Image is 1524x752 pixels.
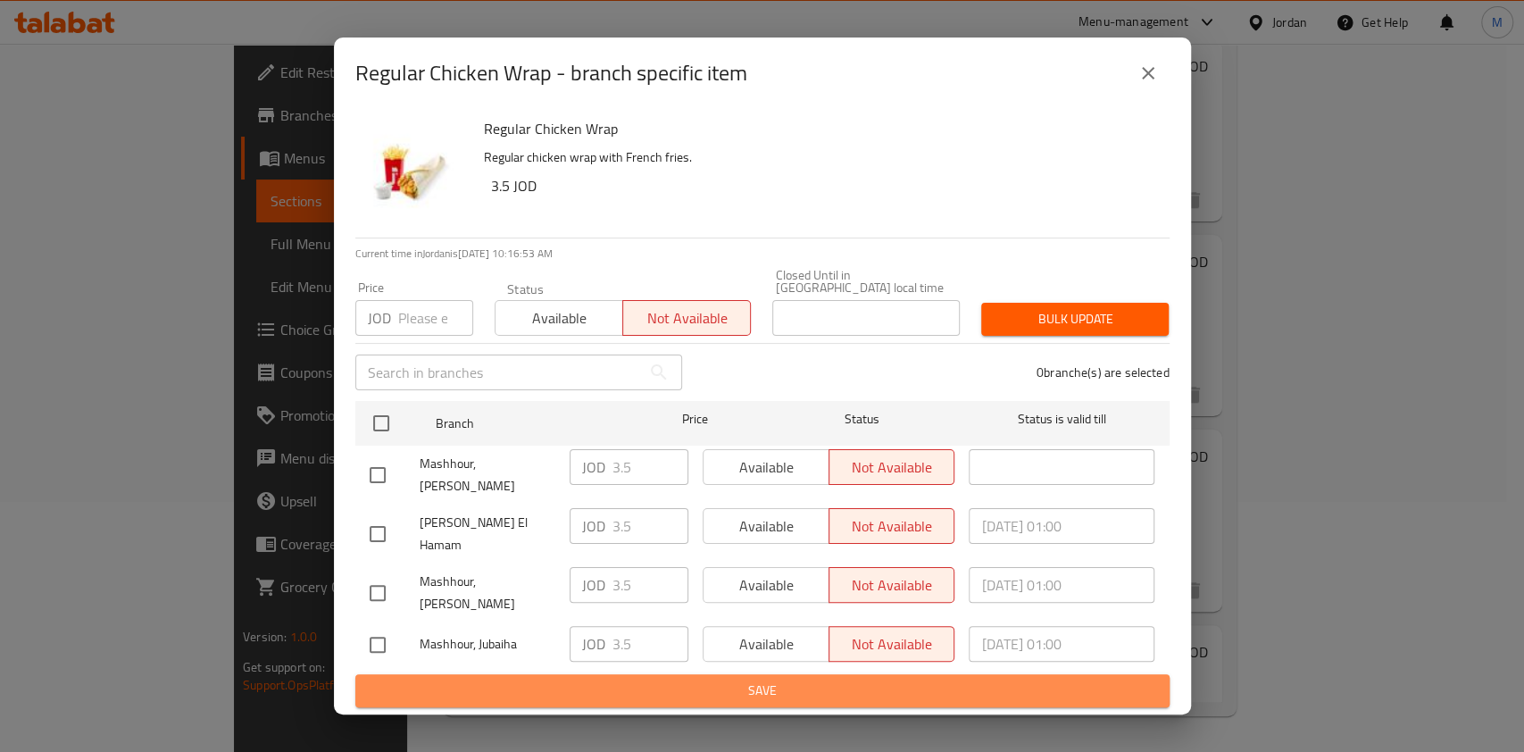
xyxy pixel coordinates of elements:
[420,453,555,497] span: Mashhour, [PERSON_NAME]
[484,116,1155,141] h6: Regular Chicken Wrap
[355,116,470,230] img: Regular Chicken Wrap
[355,355,641,390] input: Search in branches
[995,308,1154,330] span: Bulk update
[436,413,621,435] span: Branch
[484,146,1155,169] p: Regular chicken wrap with French fries.
[370,680,1155,702] span: Save
[355,59,747,88] h2: Regular Chicken Wrap - branch specific item
[582,515,605,537] p: JOD
[612,626,688,662] input: Please enter price
[420,571,555,615] span: Mashhour, [PERSON_NAME]
[612,567,688,603] input: Please enter price
[981,303,1169,336] button: Bulk update
[355,246,1170,262] p: Current time in Jordan is [DATE] 10:16:53 AM
[630,305,744,331] span: Not available
[612,508,688,544] input: Please enter price
[355,674,1170,707] button: Save
[398,300,473,336] input: Please enter price
[582,456,605,478] p: JOD
[769,408,954,430] span: Status
[612,449,688,485] input: Please enter price
[420,633,555,656] span: Mashhour, Jubaiha
[503,305,616,331] span: Available
[622,300,751,336] button: Not available
[420,512,555,556] span: [PERSON_NAME] El Hamam
[582,574,605,596] p: JOD
[582,633,605,655] p: JOD
[491,173,1155,198] h6: 3.5 JOD
[495,300,623,336] button: Available
[368,307,391,329] p: JOD
[636,408,754,430] span: Price
[1037,363,1170,381] p: 0 branche(s) are selected
[969,408,1154,430] span: Status is valid till
[1127,52,1170,95] button: close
